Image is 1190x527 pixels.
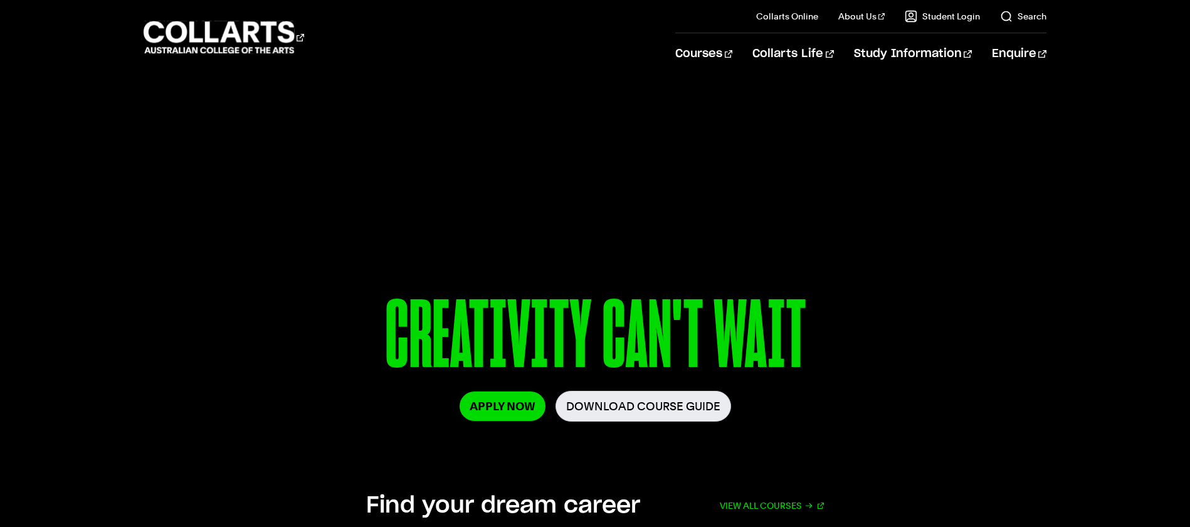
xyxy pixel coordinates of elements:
a: Search [1000,10,1046,23]
div: Go to homepage [144,19,304,55]
a: Courses [675,33,732,75]
a: Download Course Guide [556,391,731,422]
a: Study Information [854,33,972,75]
a: Collarts Life [752,33,833,75]
a: Collarts Online [756,10,818,23]
h2: Find your dream career [366,492,640,519]
a: Apply Now [460,391,545,421]
a: About Us [838,10,885,23]
a: Student Login [905,10,980,23]
p: CREATIVITY CAN'T WAIT [245,287,945,391]
a: Enquire [992,33,1046,75]
a: View all courses [720,492,824,519]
